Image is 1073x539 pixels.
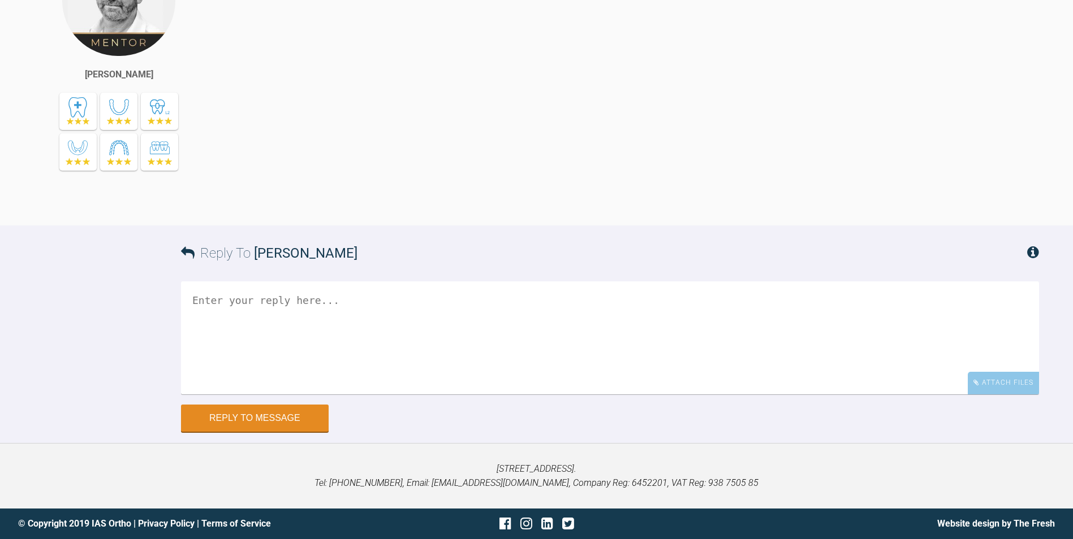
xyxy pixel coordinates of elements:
[181,405,329,432] button: Reply to Message
[254,245,357,261] span: [PERSON_NAME]
[138,518,195,529] a: Privacy Policy
[968,372,1039,394] div: Attach Files
[181,242,357,264] h3: Reply To
[85,67,153,82] div: [PERSON_NAME]
[18,462,1055,490] p: [STREET_ADDRESS]. Tel: [PHONE_NUMBER], Email: [EMAIL_ADDRESS][DOMAIN_NAME], Company Reg: 6452201,...
[937,518,1055,529] a: Website design by The Fresh
[201,518,271,529] a: Terms of Service
[18,516,364,531] div: © Copyright 2019 IAS Ortho | |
